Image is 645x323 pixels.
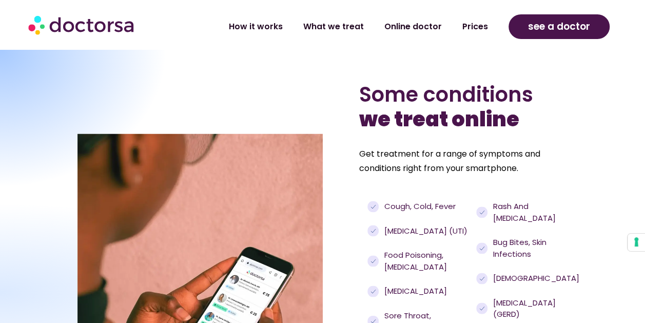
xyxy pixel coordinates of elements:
span: see a doctor [528,18,590,35]
a: see a doctor [509,14,610,39]
nav: Menu [173,15,498,39]
span: Food poisoning, [MEDICAL_DATA] [382,249,472,272]
span: [DEMOGRAPHIC_DATA] [491,272,579,284]
span: Cough, cold, fever [382,200,456,212]
span: [MEDICAL_DATA] (UTI) [382,225,467,237]
p: Get treatment for a range of symptoms and conditions right from your smartphone. [359,146,568,175]
button: Your consent preferences for tracking technologies [628,234,645,251]
span: [MEDICAL_DATA] (GERD) [491,297,565,320]
span: [MEDICAL_DATA] [382,285,447,297]
a: Bug bites, skin infections [476,236,565,259]
a: How it works [219,15,293,39]
a: Prices [452,15,498,39]
b: we treat online [359,104,519,133]
a: Rash and [MEDICAL_DATA] [476,200,565,223]
a: Cough, cold, fever [367,200,471,212]
span: Rash and [MEDICAL_DATA] [491,200,565,223]
a: [DEMOGRAPHIC_DATA] [476,272,565,284]
span: Bug bites, skin infections [491,236,565,259]
a: Online doctor [374,15,452,39]
a: [MEDICAL_DATA] [367,285,471,297]
a: Food poisoning, [MEDICAL_DATA] [367,249,471,272]
h2: Some conditions [359,82,568,131]
a: [MEDICAL_DATA] (UTI) [367,225,471,237]
a: What we treat [293,15,374,39]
